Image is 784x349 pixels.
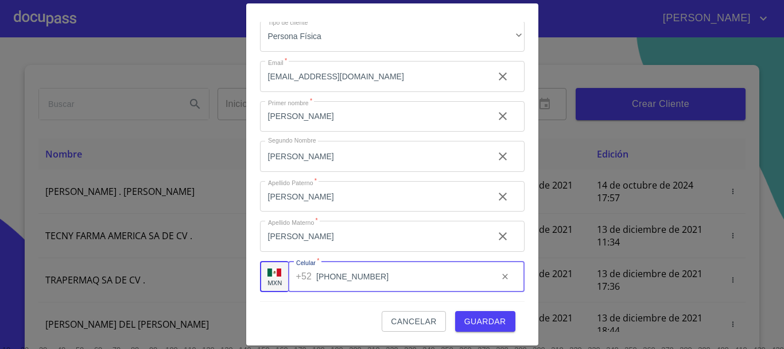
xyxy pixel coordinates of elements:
button: Cancelar [382,311,445,332]
button: clear input [489,102,517,130]
span: Guardar [464,315,506,329]
button: clear input [489,183,517,210]
button: clear input [489,143,517,170]
button: Guardar [455,311,515,332]
div: Persona Física [260,21,525,52]
span: Cancelar [391,315,436,329]
button: clear input [494,265,517,288]
button: clear input [489,223,517,250]
p: +52 [296,270,312,283]
p: MXN [267,278,282,287]
button: clear input [489,63,517,90]
img: R93DlvwvvjP9fbrDwZeCRYBHk45OWMq+AAOlFVsxT89f82nwPLnD58IP7+ANJEaWYhP0Tx8kkA0WlQMPQsAAgwAOmBj20AXj6... [267,269,281,277]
